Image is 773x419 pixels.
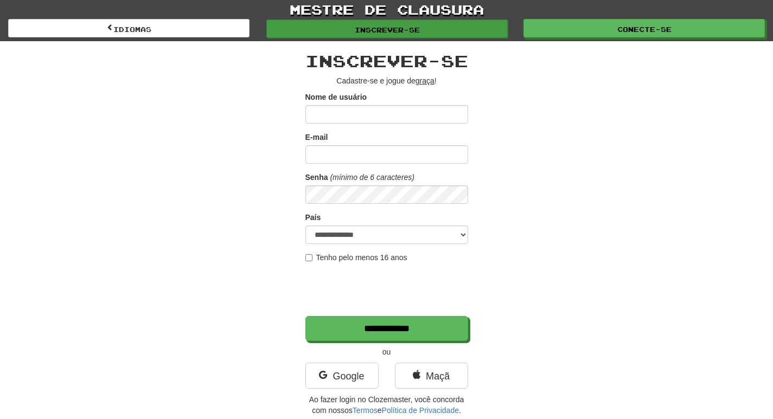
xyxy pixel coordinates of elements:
font: Inscrever-se [355,26,420,34]
a: Política de Privacidade [382,406,459,415]
font: ! [435,76,437,85]
iframe: reCAPTCHA [305,268,470,311]
a: Maçã [395,363,468,389]
font: (mínimo de 6 caracteres) [330,173,414,182]
a: Termos [353,406,378,415]
a: Inscrever-se [266,20,508,38]
font: Ao fazer login no Clozemaster, você concorda com nossos [309,395,464,415]
font: Idiomas [113,25,151,33]
font: E-mail [305,133,328,141]
input: Tenho pelo menos 16 anos [305,254,312,261]
font: Tenho pelo menos 16 anos [316,253,407,262]
a: Idiomas [8,19,250,37]
font: Nome de usuário [305,93,367,101]
font: . [459,406,461,415]
font: Cadastre-se e jogue de [336,76,416,85]
font: Google [333,371,364,382]
font: mestre de clausura [290,1,484,17]
font: ou [382,347,391,356]
font: Conecte-se [617,25,672,33]
font: País [305,213,321,222]
font: Senha [305,173,328,182]
a: Google [305,363,379,389]
font: e [378,406,382,415]
font: Maçã [426,371,450,382]
a: Conecte-se [523,19,765,37]
font: graça [416,76,435,85]
font: Inscrever-se [305,51,468,70]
